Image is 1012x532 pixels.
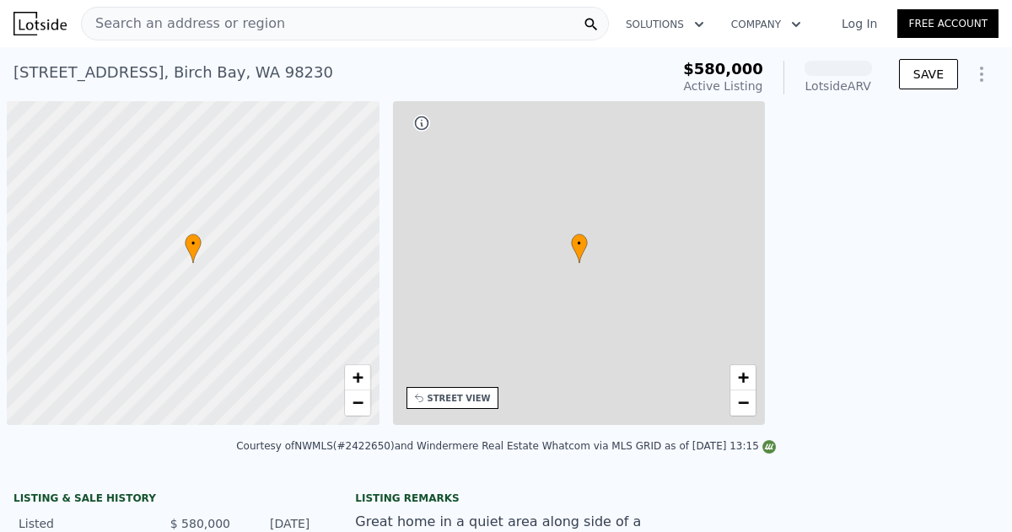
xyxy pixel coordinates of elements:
[185,236,202,251] span: •
[965,57,999,91] button: Show Options
[805,78,872,94] div: Lotside ARV
[899,59,958,89] button: SAVE
[236,440,776,452] div: Courtesy of NWMLS (#2422650) and Windermere Real Estate Whatcom via MLS GRID as of [DATE] 13:15
[352,392,363,413] span: −
[185,234,202,263] div: •
[571,236,588,251] span: •
[612,9,718,40] button: Solutions
[730,365,756,390] a: Zoom in
[13,492,315,508] div: LISTING & SALE HISTORY
[821,15,897,32] a: Log In
[718,9,815,40] button: Company
[13,61,333,84] div: [STREET_ADDRESS] , Birch Bay , WA 98230
[19,515,151,532] div: Listed
[355,492,656,505] div: Listing remarks
[683,60,763,78] span: $580,000
[345,390,370,416] a: Zoom out
[571,234,588,263] div: •
[170,517,230,530] span: $ 580,000
[428,392,491,405] div: STREET VIEW
[82,13,285,34] span: Search an address or region
[684,79,763,93] span: Active Listing
[738,367,749,388] span: +
[730,390,756,416] a: Zoom out
[13,12,67,35] img: Lotside
[897,9,999,38] a: Free Account
[738,392,749,413] span: −
[345,365,370,390] a: Zoom in
[762,440,776,454] img: NWMLS Logo
[244,515,310,532] div: [DATE]
[352,367,363,388] span: +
